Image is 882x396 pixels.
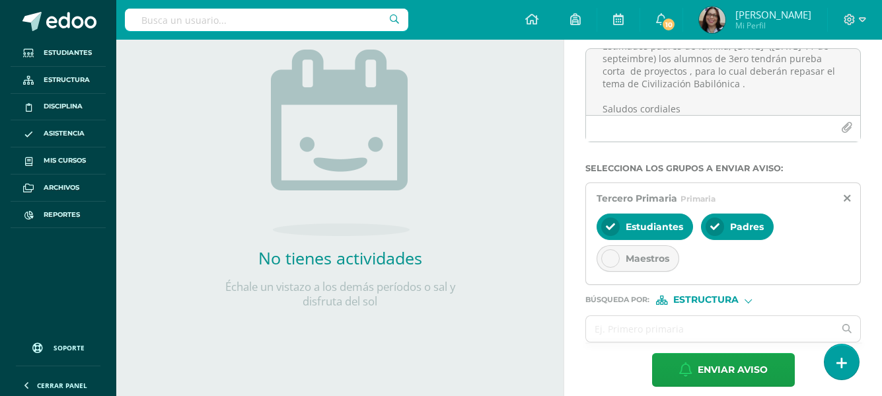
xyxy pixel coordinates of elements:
button: Enviar aviso [652,353,795,387]
a: Asistencia [11,120,106,147]
a: Mis cursos [11,147,106,175]
span: Reportes [44,210,80,220]
label: Selecciona los grupos a enviar aviso : [585,163,861,173]
a: Soporte [16,330,100,362]
a: Estructura [11,67,106,94]
div: [object Object] [656,296,755,305]
span: Mi Perfil [735,20,811,31]
span: Archivos [44,182,79,193]
span: Primaria [680,194,716,204]
a: Reportes [11,202,106,229]
span: Maestros [626,253,669,264]
span: Soporte [54,343,85,352]
span: 10 [661,17,676,32]
span: Estudiantes [44,48,92,58]
span: Cerrar panel [37,381,87,390]
span: Disciplina [44,101,83,112]
p: Échale un vistazo a los demás períodos o sal y disfruta del sol [208,280,472,309]
span: Búsqueda por : [585,296,649,303]
textarea: Estimados padres de familia, [DATE] ([DATE] 11 de septeimbre) los alumnos de 3ero tendrán pureba ... [586,49,860,115]
span: Padres [730,221,764,233]
span: Estructura [673,296,739,303]
img: 71d01d46bb2f8f00ac976f68189e2f2e.png [699,7,725,33]
span: Asistencia [44,128,85,139]
a: Estudiantes [11,40,106,67]
a: Disciplina [11,94,106,121]
input: Ej. Primero primaria [586,316,834,342]
input: Busca un usuario... [125,9,408,31]
h2: No tienes actividades [208,247,472,269]
img: no_activities.png [271,50,410,236]
span: Estudiantes [626,221,683,233]
span: Mis cursos [44,155,86,166]
span: Tercero Primaria [597,192,677,204]
span: [PERSON_NAME] [735,8,811,21]
span: Enviar aviso [698,354,768,386]
span: Estructura [44,75,90,85]
a: Archivos [11,175,106,202]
